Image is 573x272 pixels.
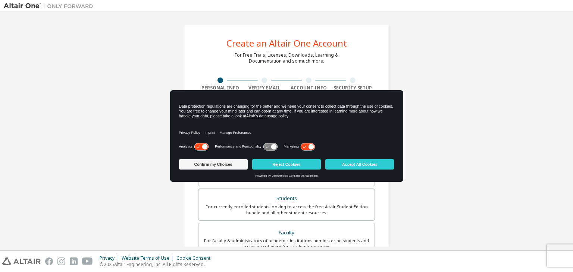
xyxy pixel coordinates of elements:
[57,257,65,265] img: instagram.svg
[286,85,331,91] div: Account Info
[242,85,287,91] div: Verify Email
[2,257,41,265] img: altair_logo.svg
[100,261,215,268] p: © 2025 Altair Engineering, Inc. All Rights Reserved.
[331,85,375,91] div: Security Setup
[203,228,370,238] div: Faculty
[226,39,347,48] div: Create an Altair One Account
[45,257,53,265] img: facebook.svg
[203,193,370,204] div: Students
[82,257,93,265] img: youtube.svg
[122,255,176,261] div: Website Terms of Use
[235,52,338,64] div: For Free Trials, Licenses, Downloads, Learning & Documentation and so much more.
[198,85,242,91] div: Personal Info
[203,238,370,250] div: For faculty & administrators of academic institutions administering students and accessing softwa...
[176,255,215,261] div: Cookie Consent
[70,257,78,265] img: linkedin.svg
[4,2,97,10] img: Altair One
[100,255,122,261] div: Privacy
[203,204,370,216] div: For currently enrolled students looking to access the free Altair Student Edition bundle and all ...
